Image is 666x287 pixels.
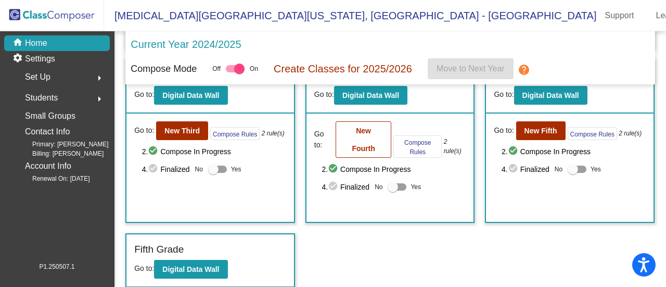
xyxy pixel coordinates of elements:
label: Fifth Grade [134,242,184,257]
button: New Third [156,121,208,140]
mat-icon: check_circle [148,145,160,158]
mat-icon: check_circle [508,145,520,158]
b: Digital Data Wall [162,265,219,273]
span: No [195,165,203,174]
button: New Fifth [516,121,566,140]
span: No [375,182,382,192]
i: 2 rule(s) [444,137,466,156]
p: Compose Mode [131,62,197,76]
button: Compose Rules [568,127,617,140]
p: Current Year 2024/2025 [131,36,241,52]
p: Create Classes for 2025/2026 [274,61,412,77]
i: 2 rule(s) [262,129,285,138]
mat-icon: check_circle [148,163,160,176]
button: Digital Data Wall [334,86,407,105]
b: New Third [164,127,200,135]
b: Digital Data Wall [522,91,579,99]
span: 2. Compose In Progress [502,145,646,158]
span: Yes [591,163,601,176]
p: Account Info [25,159,71,173]
span: Renewal On: [DATE] [16,174,89,183]
mat-icon: arrow_right [93,72,106,84]
b: New Fourth [352,127,375,153]
b: Digital Data Wall [342,91,399,99]
button: Digital Data Wall [514,86,587,105]
span: Yes [411,181,421,193]
p: Small Groups [25,109,75,123]
b: Digital Data Wall [162,91,219,99]
button: Digital Data Wall [154,260,227,279]
span: 4. Finalized [142,163,190,176]
span: Go to: [494,90,514,98]
mat-icon: arrow_right [93,93,106,105]
span: 4. Finalized [322,181,369,193]
span: No [555,165,562,174]
b: New Fifth [524,127,557,135]
span: Go to: [134,90,154,98]
span: Go to: [314,90,334,98]
button: Compose Rules [393,135,442,158]
button: Move to Next Year [428,58,514,79]
span: Yes [231,163,241,176]
mat-icon: home [12,37,25,49]
a: Support [596,7,642,24]
span: 2. Compose In Progress [322,163,466,176]
span: Students [25,91,58,105]
button: Compose Rules [210,127,260,140]
span: Set Up [25,70,50,84]
span: Move to Next Year [437,64,505,73]
span: Go to: [494,125,514,136]
p: Settings [25,53,55,65]
span: Billing: [PERSON_NAME] [16,149,104,158]
span: On [250,64,258,73]
i: 2 rule(s) [619,129,642,138]
p: Contact Info [25,124,70,139]
span: [MEDICAL_DATA][GEOGRAPHIC_DATA][US_STATE], [GEOGRAPHIC_DATA] - [GEOGRAPHIC_DATA] [104,7,596,24]
p: Home [25,37,47,49]
span: Go to: [134,264,154,272]
span: Off [212,64,221,73]
mat-icon: check_circle [328,163,340,176]
mat-icon: check_circle [508,163,520,176]
button: Digital Data Wall [154,86,227,105]
mat-icon: check_circle [328,181,340,193]
span: Go to: [314,129,334,151]
mat-icon: help [518,64,530,76]
mat-icon: settings [12,53,25,65]
button: New Fourth [336,121,391,158]
span: 2. Compose In Progress [142,145,286,158]
span: 4. Finalized [502,163,549,176]
span: Go to: [134,125,154,136]
span: Primary: [PERSON_NAME] [16,140,109,149]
